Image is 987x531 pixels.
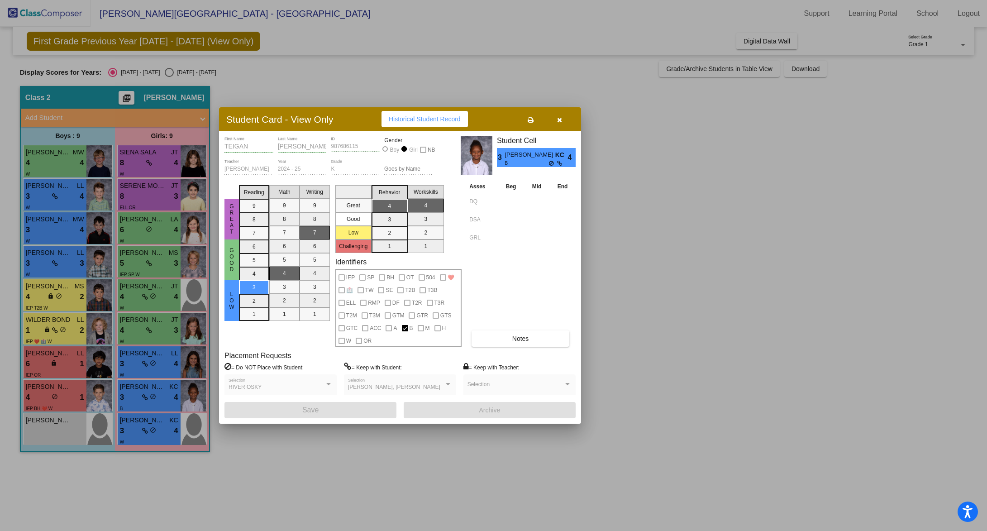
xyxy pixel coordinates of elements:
span: DF [392,297,400,308]
span: NB [428,144,435,155]
span: B [410,323,413,334]
span: M [425,323,430,334]
label: Placement Requests [224,351,291,360]
input: teacher [224,166,273,172]
span: 3 [497,152,505,163]
span: IEP [346,272,355,283]
span: TW [365,285,374,296]
div: Girl [409,146,418,154]
span: SE [386,285,393,296]
th: Beg [498,182,524,191]
span: ❤️ [448,272,454,283]
input: goes by name [384,166,433,172]
span: Notes [512,335,529,342]
span: T2B [405,285,415,296]
span: GTS [440,310,452,321]
span: GTM [392,310,405,321]
span: T3M [369,310,380,321]
input: year [278,166,327,172]
h3: Student Cell [497,136,576,145]
span: T3R [434,297,445,308]
span: Archive [479,407,501,414]
span: OT [406,272,414,283]
label: Identifiers [335,258,367,266]
span: B [505,160,548,167]
span: 🏥 [346,285,353,296]
label: = Keep with Student: [344,363,402,372]
span: SP [367,272,374,283]
span: Historical Student Record [389,115,461,123]
span: OR [363,335,372,346]
span: BH [386,272,394,283]
span: ELL [346,297,356,308]
span: ACC [370,323,381,334]
span: Low [228,291,236,310]
span: T2R [412,297,422,308]
span: W [346,335,351,346]
label: = Keep with Teacher: [463,363,520,372]
div: Boy [390,146,400,154]
span: T3B [427,285,437,296]
button: Notes [472,330,569,347]
mat-label: Gender [384,136,433,144]
span: 4 [568,152,576,163]
span: Good [228,247,236,273]
span: T2M [346,310,357,321]
span: A [393,323,397,334]
span: GTC [346,323,358,334]
span: Save [302,406,319,414]
th: End [549,182,576,191]
span: RIVER OSKY [229,384,262,390]
span: KC [555,150,568,160]
label: = Do NOT Place with Student: [224,363,304,372]
span: 504 [426,272,435,283]
th: Mid [524,182,549,191]
button: Archive [404,402,576,418]
span: RMP [368,297,380,308]
span: [PERSON_NAME], [PERSON_NAME] [348,384,440,390]
span: H [442,323,446,334]
input: assessment [469,231,496,244]
h3: Student Card - View Only [226,114,334,125]
span: Great [228,203,236,235]
input: Enter ID [331,144,380,150]
span: [PERSON_NAME] [505,150,555,160]
input: assessment [469,195,496,208]
button: Historical Student Record [381,111,468,127]
button: Save [224,402,396,418]
input: grade [331,166,380,172]
input: assessment [469,213,496,226]
span: GTR [416,310,428,321]
th: Asses [467,182,498,191]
